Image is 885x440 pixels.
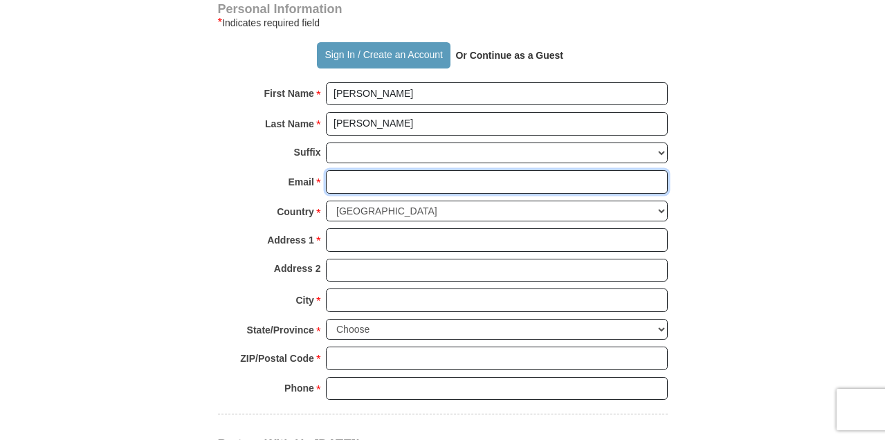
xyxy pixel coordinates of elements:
strong: Phone [284,378,314,398]
strong: ZIP/Postal Code [240,349,314,368]
strong: Email [289,172,314,192]
div: Indicates required field [218,15,668,31]
strong: First Name [264,84,314,103]
strong: Suffix [294,143,321,162]
strong: Country [277,202,314,221]
h4: Personal Information [218,3,668,15]
strong: City [295,291,313,310]
button: Sign In / Create an Account [317,42,450,68]
strong: Last Name [265,114,314,134]
strong: Or Continue as a Guest [455,50,563,61]
strong: Address 1 [267,230,314,250]
strong: Address 2 [274,259,321,278]
strong: State/Province [247,320,314,340]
